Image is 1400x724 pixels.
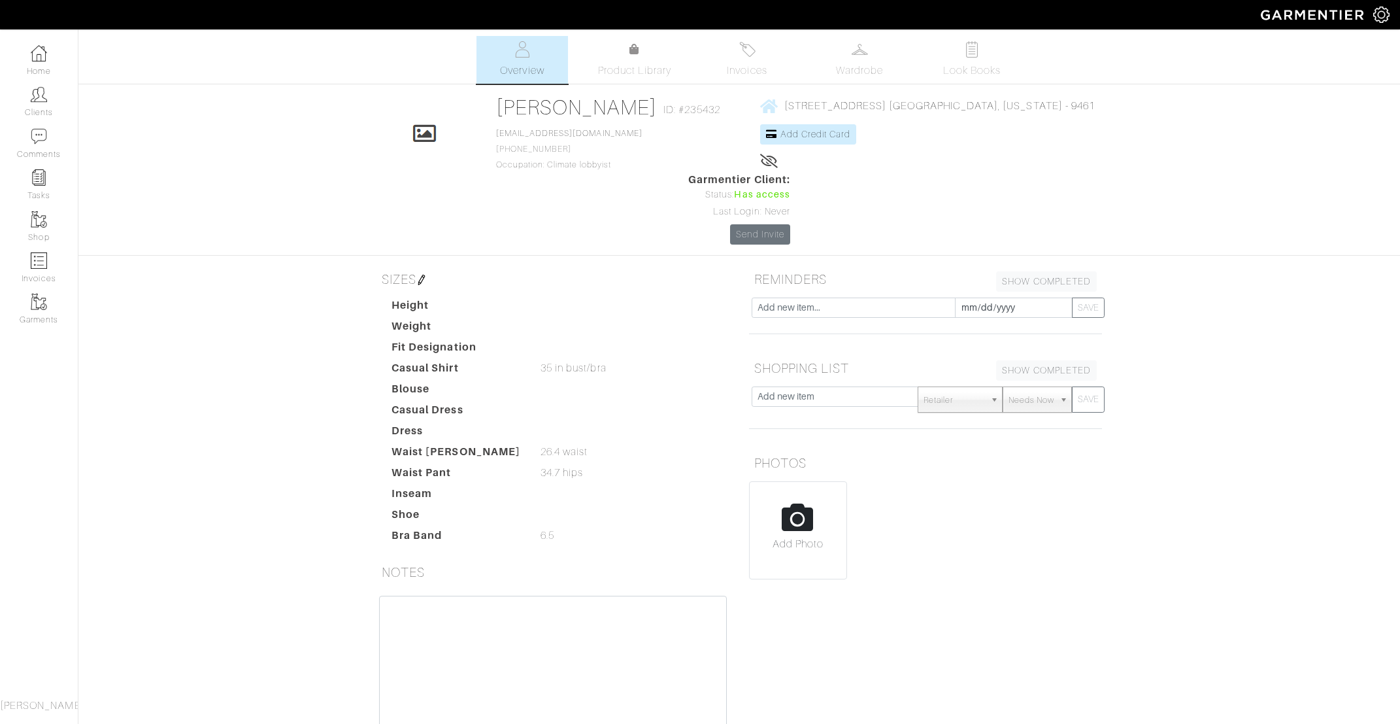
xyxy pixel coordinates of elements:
h5: REMINDERS [749,266,1102,292]
span: Retailer [924,387,985,413]
dt: Dress [382,423,531,444]
span: Invoices [727,63,767,78]
a: Invoices [701,36,793,84]
span: Wardrobe [836,63,883,78]
img: pen-cf24a1663064a2ec1b9c1bd2387e9de7a2fa800b781884d57f21acf72779bad2.png [416,275,427,285]
span: Product Library [598,63,672,78]
dt: Casual Shirt [382,360,531,381]
a: [PERSON_NAME] [496,95,658,119]
img: reminder-icon-8004d30b9f0a5d33ae49ab947aed9ed385cf756f9e5892f1edd6e32f2345188e.png [31,169,47,186]
button: SAVE [1072,387,1105,413]
img: wardrobe-487a4870c1b7c33e795ec22d11cfc2ed9d08956e64fb3008fe2437562e282088.svg [852,41,868,58]
input: Add new item... [752,298,956,318]
dt: Inseam [382,486,531,507]
a: Overview [476,36,568,84]
dt: Waist [PERSON_NAME] [382,444,531,465]
dt: Bra Band [382,528,531,549]
dt: Shoe [382,507,531,528]
span: Overview [500,63,544,78]
img: basicinfo-40fd8af6dae0f16599ec9e87c0ef1c0a1fdea2edbe929e3d69a839185d80c458.svg [514,41,531,58]
img: orders-27d20c2124de7fd6de4e0e44c1d41de31381a507db9b33961299e4e07d508b8c.svg [739,41,756,58]
a: Add Credit Card [760,124,856,145]
img: orders-icon-0abe47150d42831381b5fb84f609e132dff9fe21cb692f30cb5eec754e2cba89.png [31,252,47,269]
span: Has access [734,188,790,202]
span: 6.5 [541,528,554,543]
img: comment-icon-a0a6a9ef722e966f86d9cbdc48e553b5cf19dbc54f86b18d962a5391bc8f6eb6.png [31,128,47,145]
span: Add Credit Card [780,129,851,139]
a: [EMAIL_ADDRESS][DOMAIN_NAME] [496,129,642,138]
img: clients-icon-6bae9207a08558b7cb47a8932f037763ab4055f8c8b6bfacd5dc20c3e0201464.png [31,86,47,103]
dt: Blouse [382,381,531,402]
span: ID: #235432 [663,102,720,118]
img: gear-icon-white-bd11855cb880d31180b6d7d6211b90ccbf57a29d726f0c71d8c61bd08dd39cc2.png [1373,7,1390,23]
a: Send Invite [730,224,790,245]
div: Status: [688,188,790,202]
span: [STREET_ADDRESS] [GEOGRAPHIC_DATA], [US_STATE] - 9461 [784,100,1095,112]
h5: NOTES [376,559,729,585]
dt: Casual Dress [382,402,531,423]
h5: SHOPPING LIST [749,355,1102,381]
dt: Fit Designation [382,339,531,360]
img: todo-9ac3debb85659649dc8f770b8b6100bb5dab4b48dedcbae339e5042a72dfd3cc.svg [964,41,980,58]
img: garments-icon-b7da505a4dc4fd61783c78ac3ca0ef83fa9d6f193b1c9dc38574b1d14d53ca28.png [31,211,47,228]
a: Product Library [589,42,680,78]
a: SHOW COMPLETED [996,271,1097,292]
button: SAVE [1072,298,1105,318]
a: SHOW COMPLETED [996,360,1097,381]
span: 26.4 waist [541,444,588,460]
dt: Waist Pant [382,465,531,486]
dt: Weight [382,319,531,339]
div: Last Login: Never [688,205,790,219]
span: [PHONE_NUMBER] Occupation: Climate lobbyist [496,129,642,169]
img: garments-icon-b7da505a4dc4fd61783c78ac3ca0ef83fa9d6f193b1c9dc38574b1d14d53ca28.png [31,294,47,310]
span: Look Books [943,63,1001,78]
a: Look Books [926,36,1018,84]
span: 34.7 hips [541,465,583,481]
img: garmentier-logo-header-white-b43fb05a5012e4ada735d5af1a66efaba907eab6374d6393d1fbf88cb4ef424d.png [1254,3,1373,26]
input: Add new item [752,387,918,407]
dt: Height [382,298,531,319]
h5: PHOTOS [749,450,1102,476]
span: Needs Now [1008,387,1054,413]
span: Garmentier Client: [688,172,790,188]
a: [STREET_ADDRESS] [GEOGRAPHIC_DATA], [US_STATE] - 9461 [760,97,1095,114]
img: dashboard-icon-dbcd8f5a0b271acd01030246c82b418ddd0df26cd7fceb0bd07c9910d44c42f6.png [31,45,47,61]
a: Wardrobe [814,36,905,84]
span: 35 in bust/bra [541,360,607,376]
h5: SIZES [376,266,729,292]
